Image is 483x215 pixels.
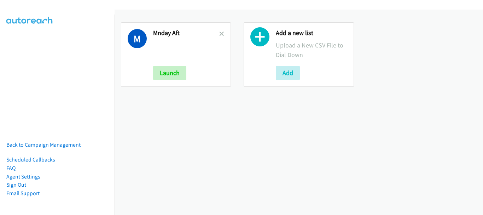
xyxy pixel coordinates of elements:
[6,165,16,171] a: FAQ
[6,141,81,148] a: Back to Campaign Management
[153,29,219,37] h2: Mnday Aft
[6,156,55,163] a: Scheduled Callbacks
[276,40,347,60] p: Upload a New CSV File to Dial Down
[276,29,347,37] h2: Add a new list
[6,173,40,180] a: Agent Settings
[153,66,186,80] button: Launch
[276,66,300,80] button: Add
[6,190,40,197] a: Email Support
[6,181,26,188] a: Sign Out
[128,29,147,48] h1: M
